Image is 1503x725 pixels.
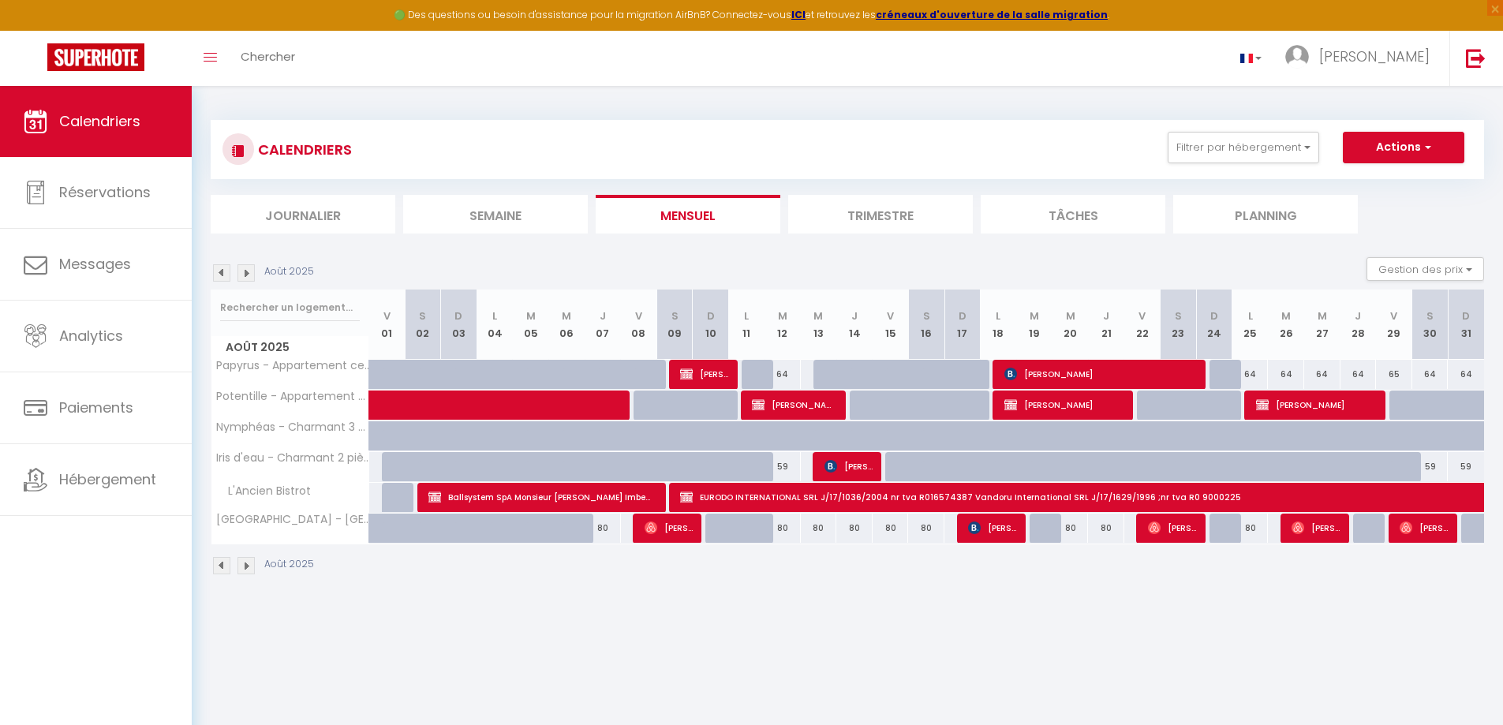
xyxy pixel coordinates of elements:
[441,290,477,360] th: 03
[680,359,728,389] span: [PERSON_NAME]
[264,264,314,279] p: Août 2025
[621,290,657,360] th: 08
[1462,308,1470,323] abbr: D
[585,290,621,360] th: 07
[1292,513,1340,543] span: [PERSON_NAME]
[59,254,131,274] span: Messages
[596,195,780,234] li: Mensuel
[707,308,715,323] abbr: D
[908,290,944,360] th: 16
[383,308,391,323] abbr: V
[548,290,585,360] th: 06
[1030,308,1039,323] abbr: M
[873,290,909,360] th: 15
[47,43,144,71] img: Super Booking
[1304,360,1340,389] div: 64
[1340,360,1377,389] div: 64
[214,421,372,433] span: Nymphéas - Charmant 3 pièces centre village
[1376,360,1412,389] div: 65
[908,514,944,543] div: 80
[1004,390,1125,420] span: [PERSON_NAME]
[788,195,973,234] li: Trimestre
[1343,132,1464,163] button: Actions
[1319,47,1430,66] span: [PERSON_NAME]
[765,290,801,360] th: 12
[801,290,837,360] th: 13
[1268,360,1304,389] div: 64
[526,308,536,323] abbr: M
[981,290,1017,360] th: 18
[229,31,307,86] a: Chercher
[369,290,406,360] th: 01
[477,290,513,360] th: 04
[1066,308,1075,323] abbr: M
[1426,308,1434,323] abbr: S
[1103,308,1109,323] abbr: J
[59,111,140,131] span: Calendriers
[1273,31,1449,86] a: ... [PERSON_NAME]
[59,326,123,346] span: Analytics
[1281,308,1291,323] abbr: M
[1124,290,1161,360] th: 22
[562,308,571,323] abbr: M
[728,290,765,360] th: 11
[791,8,806,21] a: ICI
[1232,514,1269,543] div: 80
[1016,290,1052,360] th: 19
[1138,308,1146,323] abbr: V
[1376,290,1412,360] th: 29
[968,513,1016,543] span: [PERSON_NAME]
[405,290,441,360] th: 02
[1256,390,1377,420] span: [PERSON_NAME]
[241,48,295,65] span: Chercher
[1232,290,1269,360] th: 25
[254,132,352,167] h3: CALENDRIERS
[1052,290,1089,360] th: 20
[752,390,836,420] span: [PERSON_NAME]
[211,336,368,359] span: Août 2025
[214,452,372,464] span: Iris d'eau - Charmant 2 pièces centre village
[214,391,372,402] span: Potentille - Appartement centre village
[1390,308,1397,323] abbr: V
[13,6,60,54] button: Ouvrir le widget de chat LiveChat
[635,308,642,323] abbr: V
[1148,513,1196,543] span: [PERSON_NAME] Donnadille
[1248,308,1253,323] abbr: L
[1412,360,1449,389] div: 64
[656,290,693,360] th: 09
[851,308,858,323] abbr: J
[824,451,873,481] span: [PERSON_NAME]
[1340,290,1377,360] th: 28
[214,514,372,525] span: [GEOGRAPHIC_DATA] - [GEOGRAPHIC_DATA]
[59,398,133,417] span: Paiements
[1210,308,1218,323] abbr: D
[264,557,314,572] p: Août 2025
[1355,308,1361,323] abbr: J
[1088,514,1124,543] div: 80
[1367,257,1484,281] button: Gestion des prix
[1304,290,1340,360] th: 27
[1412,290,1449,360] th: 30
[873,514,909,543] div: 80
[923,308,930,323] abbr: S
[492,308,497,323] abbr: L
[836,514,873,543] div: 80
[59,182,151,202] span: Réservations
[428,482,658,512] span: Ballsystem SpA Monsieur [PERSON_NAME] Imbemb
[513,290,549,360] th: 05
[1175,308,1182,323] abbr: S
[801,514,837,543] div: 80
[778,308,787,323] abbr: M
[645,513,693,543] span: [PERSON_NAME]
[1052,514,1089,543] div: 80
[1285,45,1309,69] img: ...
[959,308,966,323] abbr: D
[744,308,749,323] abbr: L
[876,8,1108,21] a: créneaux d'ouverture de la salle migration
[1168,132,1319,163] button: Filtrer par hébergement
[1448,290,1484,360] th: 31
[1268,290,1304,360] th: 26
[1400,513,1448,543] span: [PERSON_NAME]
[600,308,606,323] abbr: J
